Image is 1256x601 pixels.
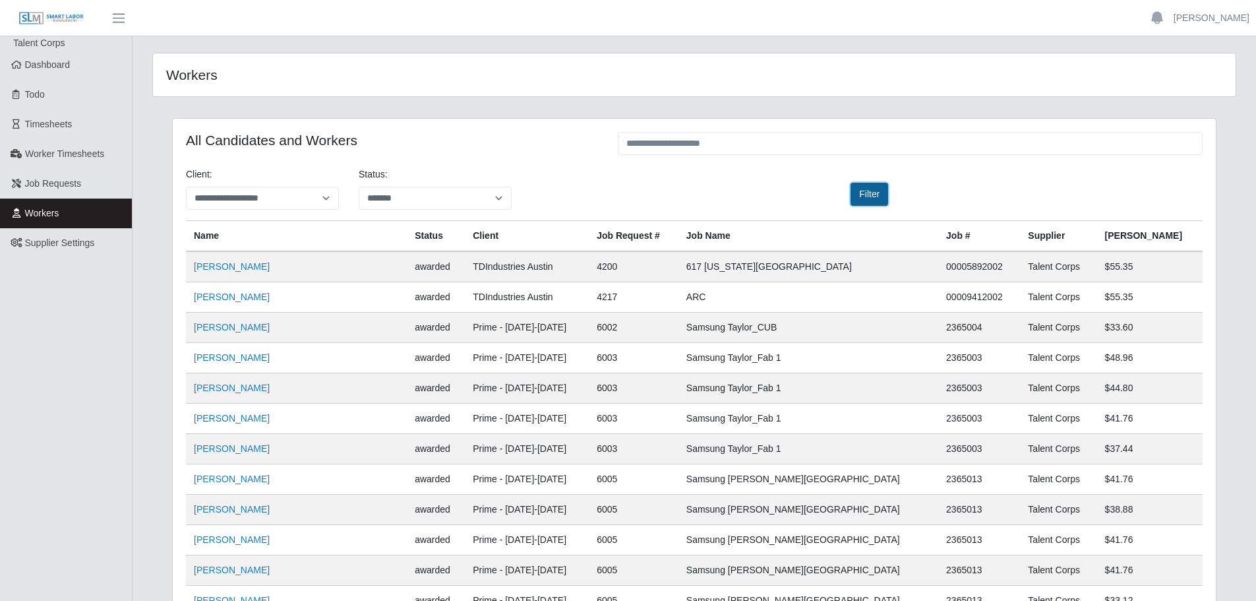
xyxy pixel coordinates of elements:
td: Talent Corps [1020,313,1096,343]
th: Name [186,221,407,252]
label: Client: [186,168,212,181]
td: Prime - [DATE]-[DATE] [465,404,589,434]
td: $41.76 [1097,525,1203,555]
td: 6003 [589,404,678,434]
td: awarded [407,555,465,586]
td: Talent Corps [1020,434,1096,464]
td: $41.76 [1097,464,1203,495]
span: Timesheets [25,119,73,129]
th: Job Request # [589,221,678,252]
td: $41.76 [1097,555,1203,586]
td: 2365003 [938,404,1020,434]
td: 4200 [589,251,678,282]
td: Talent Corps [1020,495,1096,525]
td: $38.88 [1097,495,1203,525]
span: Worker Timesheets [25,148,104,159]
td: Samsung [PERSON_NAME][GEOGRAPHIC_DATA] [678,464,938,495]
td: Talent Corps [1020,404,1096,434]
td: 00005892002 [938,251,1020,282]
a: [PERSON_NAME] [194,504,270,515]
span: Supplier Settings [25,237,95,248]
td: Samsung Taylor_Fab 1 [678,343,938,373]
td: Talent Corps [1020,464,1096,495]
td: awarded [407,282,465,313]
td: 2365003 [938,373,1020,404]
a: [PERSON_NAME] [194,565,270,575]
a: [PERSON_NAME] [194,261,270,272]
span: Todo [25,89,45,100]
td: Samsung Taylor_Fab 1 [678,373,938,404]
td: 2365013 [938,525,1020,555]
th: Client [465,221,589,252]
td: Prime - [DATE]-[DATE] [465,373,589,404]
td: $55.35 [1097,251,1203,282]
td: Talent Corps [1020,251,1096,282]
span: Talent Corps [13,38,65,48]
td: Samsung [PERSON_NAME][GEOGRAPHIC_DATA] [678,555,938,586]
span: Dashboard [25,59,71,70]
td: 6003 [589,343,678,373]
label: Status: [359,168,388,181]
td: $33.60 [1097,313,1203,343]
td: Talent Corps [1020,282,1096,313]
a: [PERSON_NAME] [194,443,270,454]
td: TDIndustries Austin [465,282,589,313]
th: Supplier [1020,221,1096,252]
td: awarded [407,434,465,464]
td: Prime - [DATE]-[DATE] [465,525,589,555]
td: Talent Corps [1020,525,1096,555]
td: awarded [407,404,465,434]
td: awarded [407,495,465,525]
td: $48.96 [1097,343,1203,373]
td: Talent Corps [1020,373,1096,404]
td: 2365013 [938,555,1020,586]
a: [PERSON_NAME] [194,474,270,484]
td: 2365003 [938,343,1020,373]
th: Job Name [678,221,938,252]
td: 6003 [589,434,678,464]
th: Job # [938,221,1020,252]
td: 6005 [589,464,678,495]
td: Samsung Taylor_CUB [678,313,938,343]
a: [PERSON_NAME] [194,534,270,545]
td: Samsung [PERSON_NAME][GEOGRAPHIC_DATA] [678,525,938,555]
td: awarded [407,373,465,404]
td: awarded [407,251,465,282]
td: Prime - [DATE]-[DATE] [465,434,589,464]
button: Filter [851,183,888,206]
td: Prime - [DATE]-[DATE] [465,343,589,373]
td: $37.44 [1097,434,1203,464]
td: 2365013 [938,495,1020,525]
td: Prime - [DATE]-[DATE] [465,313,589,343]
a: [PERSON_NAME] [194,383,270,393]
td: awarded [407,313,465,343]
a: [PERSON_NAME] [194,352,270,363]
img: SLM Logo [18,11,84,26]
td: 6005 [589,525,678,555]
td: Talent Corps [1020,555,1096,586]
a: [PERSON_NAME] [1174,11,1249,25]
td: awarded [407,464,465,495]
td: $41.76 [1097,404,1203,434]
td: 2365004 [938,313,1020,343]
td: Prime - [DATE]-[DATE] [465,495,589,525]
td: awarded [407,525,465,555]
td: 6002 [589,313,678,343]
td: 00009412002 [938,282,1020,313]
td: 2365013 [938,464,1020,495]
a: [PERSON_NAME] [194,322,270,332]
a: [PERSON_NAME] [194,292,270,302]
td: 6005 [589,495,678,525]
td: 2365003 [938,434,1020,464]
td: Samsung Taylor_Fab 1 [678,434,938,464]
span: Job Requests [25,178,82,189]
td: 617 [US_STATE][GEOGRAPHIC_DATA] [678,251,938,282]
td: Talent Corps [1020,343,1096,373]
td: Samsung Taylor_Fab 1 [678,404,938,434]
th: Status [407,221,465,252]
td: $44.80 [1097,373,1203,404]
td: ARC [678,282,938,313]
span: Workers [25,208,59,218]
td: 6005 [589,555,678,586]
a: [PERSON_NAME] [194,413,270,424]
